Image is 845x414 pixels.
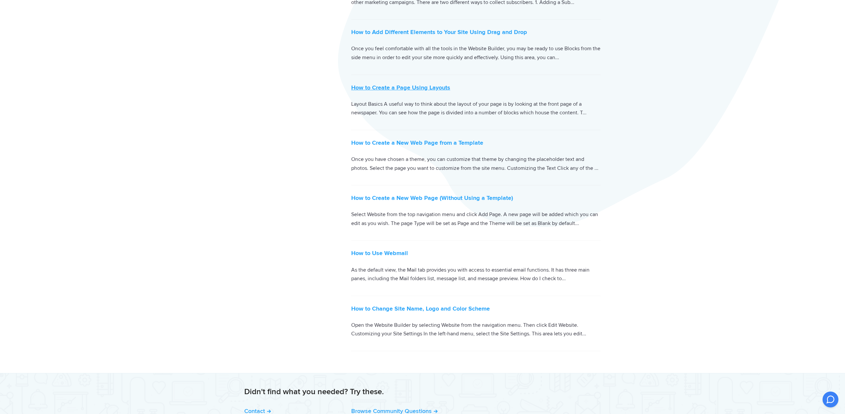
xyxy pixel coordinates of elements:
a: How to Create a New Web Page (Without Using a Template) [351,194,513,202]
p: Once you have chosen a theme, you can customize that theme by changing the placeholder text and p... [351,155,601,172]
p: Once you feel comfortable with all the tools in the Website Builder, you may be ready to use Bloc... [351,44,601,62]
a: How to Use Webmail [351,249,408,257]
a: How to Create a New Web Page from a Template [351,139,483,146]
a: How to Create a Page Using Layouts [351,84,450,91]
p: Layout Basics A useful way to think about the layout of your page is by looking at the front page... [351,100,601,117]
h2: Didn't find what you needed? Try these. [244,387,601,397]
p: Open the Website Builder by selecting Website from the navigation menu. Then click Edit Website. ... [351,321,601,338]
p: As the default view, the Mail tab provides you with access to essential email functions. It has t... [351,266,601,283]
a: How to Add Different Elements to Your Site Using Drag and Drop [351,28,527,36]
p: Select Website from the top navigation menu and click Add Page. A new page will be added which yo... [351,210,601,228]
a: How to Change Site Name, Logo and Color Scheme [351,305,490,312]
